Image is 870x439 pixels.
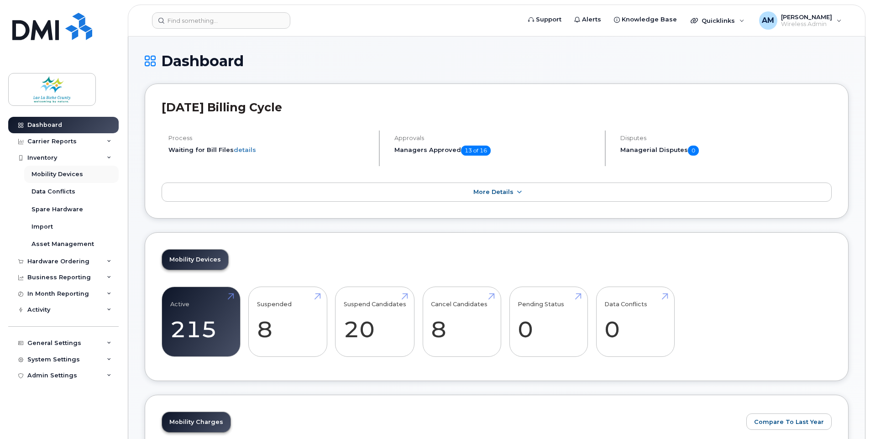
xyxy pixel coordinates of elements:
[162,250,228,270] a: Mobility Devices
[620,146,832,156] h5: Managerial Disputes
[431,292,493,352] a: Cancel Candidates 8
[145,53,849,69] h1: Dashboard
[754,418,824,426] span: Compare To Last Year
[168,135,371,141] h4: Process
[162,100,832,114] h2: [DATE] Billing Cycle
[344,292,406,352] a: Suspend Candidates 20
[170,292,232,352] a: Active 215
[394,135,597,141] h4: Approvals
[257,292,319,352] a: Suspended 8
[461,146,491,156] span: 13 of 16
[473,188,514,195] span: More Details
[688,146,699,156] span: 0
[518,292,579,352] a: Pending Status 0
[168,146,371,154] li: Waiting for Bill Files
[604,292,666,352] a: Data Conflicts 0
[162,412,231,432] a: Mobility Charges
[746,413,832,430] button: Compare To Last Year
[394,146,597,156] h5: Managers Approved
[234,146,256,153] a: details
[620,135,832,141] h4: Disputes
